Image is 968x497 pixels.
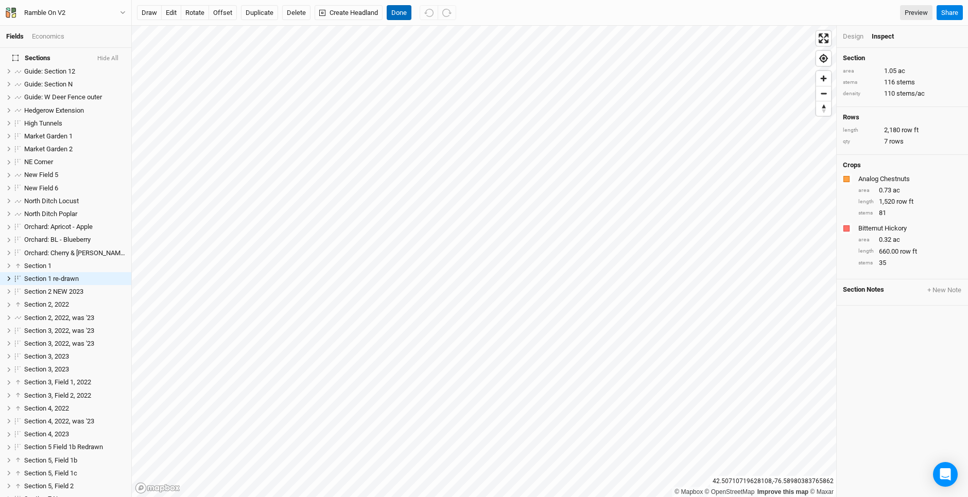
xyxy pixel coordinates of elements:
[420,5,438,21] button: Undo (^z)
[816,86,831,101] button: Zoom out
[24,158,53,166] span: NE Corner
[843,286,884,295] span: Section Notes
[24,80,125,88] div: Guide: Section N
[843,54,962,62] h4: Section
[24,288,83,295] span: Section 2 NEW 2023
[438,5,456,21] button: Redo (^Z)
[24,262,125,270] div: Section 1
[24,288,125,296] div: Section 2 NEW 2023
[858,198,874,206] div: length
[872,32,908,41] div: Inspect
[843,161,861,169] h4: Crops
[900,247,917,256] span: row ft
[24,327,125,335] div: Section 3, 2022, was '23
[24,223,125,231] div: Orchard: Apricot - Apple
[24,392,125,400] div: Section 3, Field 2, 2022
[24,210,77,218] span: North Ditch Poplar
[843,66,962,76] div: 1.05
[858,187,874,194] div: area
[24,300,125,309] div: Section 2, 2022
[24,80,73,88] span: Guide: Section N
[24,184,58,192] span: New Field 6
[858,174,960,184] div: Analog Chestnuts
[24,456,77,464] span: Section 5, Field 1b
[24,365,125,374] div: Section 3, 2023
[843,32,863,41] div: Design
[858,259,874,267] div: stems
[893,186,900,195] span: ac
[24,8,65,18] div: Ramble On V2
[24,197,125,205] div: North Ditch Locust
[24,184,125,192] div: New Field 6
[816,101,831,116] button: Reset bearing to north
[893,235,900,244] span: ac
[858,209,874,217] div: stems
[24,210,125,218] div: North Ditch Poplar
[24,275,79,282] span: Section 1 re-drawn
[858,236,874,244] div: area
[843,126,962,135] div: 2,180
[843,138,879,146] div: qty
[24,67,75,75] span: Guide: Section 12
[24,469,77,477] span: Section 5, Field 1c
[858,247,962,256] div: 660.00
[24,106,125,115] div: Hedgerow Extension
[24,365,69,373] span: Section 3, 2023
[24,300,69,308] span: Section 2, 2022
[816,51,831,66] button: Find my location
[12,54,50,62] span: Sections
[896,78,915,87] span: stems
[24,132,73,140] span: Market Garden 1
[24,171,125,179] div: New Field 5
[816,31,831,46] button: Enter fullscreen
[24,249,125,257] div: Orchard: Cherry & Seaberry
[24,392,91,399] span: Section 3, Field 2, 2022
[6,32,24,40] a: Fields
[24,236,125,244] div: Orchard: BL - Blueberry
[24,430,69,438] span: Section 4, 2023
[937,5,963,21] button: Share
[24,132,125,140] div: Market Garden 1
[24,119,125,128] div: High Tunnels
[858,258,962,268] div: 35
[24,223,93,230] span: Orchard: Apricot - Apple
[24,314,94,322] span: Section 2, 2022, was '23
[24,352,125,361] div: Section 3, 2023
[24,197,79,205] span: North Ditch Locust
[24,482,74,490] span: Section 5, Field 2
[24,469,125,477] div: Section 5, Field 1c
[927,286,962,295] button: + New Note
[896,197,913,206] span: row ft
[24,145,125,153] div: Market Garden 2
[137,5,162,21] button: draw
[181,5,209,21] button: rotate
[757,488,808,495] a: Improve this map
[24,93,102,101] span: Guide: W Deer Fence outer
[810,488,834,495] a: Maxar
[858,197,962,206] div: 1,520
[24,249,126,257] span: Orchard: Cherry & [PERSON_NAME]
[24,262,51,270] span: Section 1
[24,378,91,386] span: Section 3, Field 1, 2022
[24,378,125,386] div: Section 3, Field 1, 2022
[900,5,932,21] a: Preview
[858,224,960,233] div: Bitternut Hickory
[843,90,879,98] div: density
[24,236,91,243] span: Orchard: BL - Blueberry
[858,247,874,255] div: length
[132,26,836,497] canvas: Map
[24,158,125,166] div: NE Corner
[816,71,831,86] button: Zoom in
[843,113,962,121] h4: Rows
[24,106,84,114] span: Hedgerow Extension
[135,482,180,494] a: Mapbox logo
[24,417,94,425] span: Section 4, 2022, was '23
[843,79,879,86] div: stems
[858,208,962,218] div: 81
[24,340,94,347] span: Section 3, 2022, was '23
[32,32,64,41] div: Economics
